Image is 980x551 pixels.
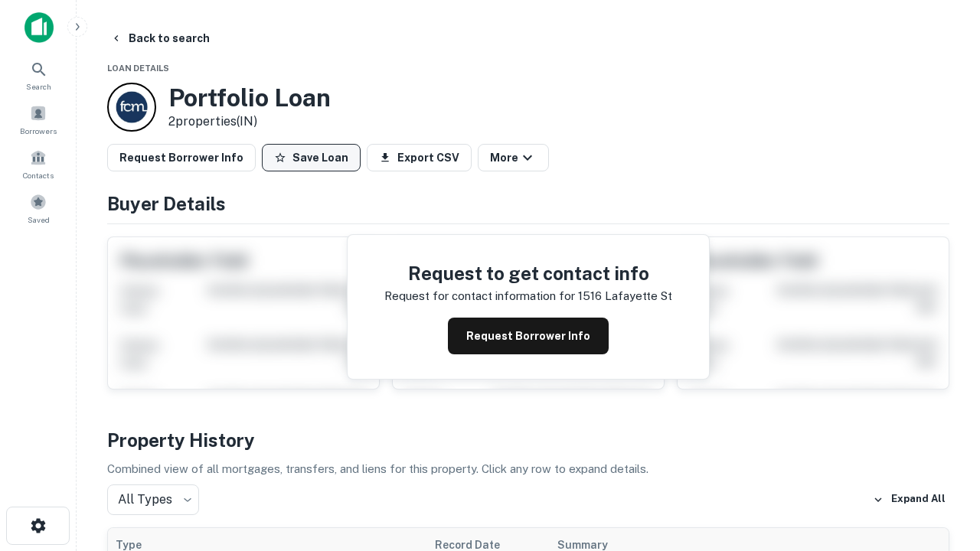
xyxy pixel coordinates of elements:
button: Export CSV [367,144,472,171]
a: Contacts [5,143,72,184]
div: All Types [107,484,199,515]
button: Request Borrower Info [107,144,256,171]
span: Search [26,80,51,93]
button: More [478,144,549,171]
button: Expand All [869,488,949,511]
h4: Property History [107,426,949,454]
iframe: Chat Widget [903,429,980,502]
span: Contacts [23,169,54,181]
h4: Request to get contact info [384,259,672,287]
h4: Buyer Details [107,190,949,217]
button: Request Borrower Info [448,318,609,354]
img: capitalize-icon.png [24,12,54,43]
p: Combined view of all mortgages, transfers, and liens for this property. Click any row to expand d... [107,460,949,478]
a: Search [5,54,72,96]
span: Loan Details [107,64,169,73]
a: Borrowers [5,99,72,140]
button: Save Loan [262,144,361,171]
span: Borrowers [20,125,57,137]
p: Request for contact information for [384,287,575,305]
p: 2 properties (IN) [168,112,331,131]
h3: Portfolio Loan [168,83,331,112]
button: Back to search [104,24,216,52]
a: Saved [5,187,72,229]
span: Saved [28,214,50,226]
p: 1516 lafayette st [578,287,672,305]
